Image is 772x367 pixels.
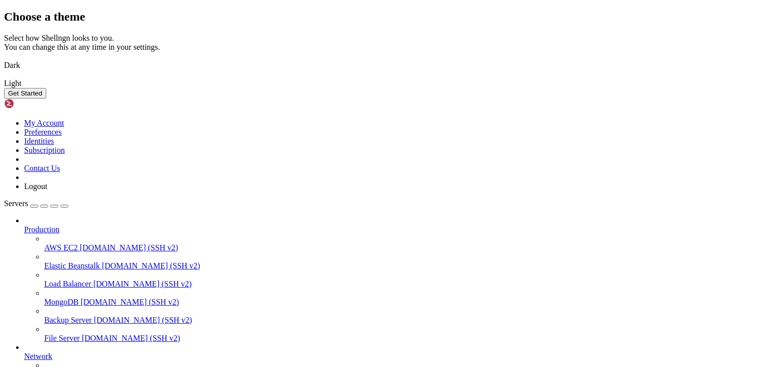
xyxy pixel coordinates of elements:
span: AWS EC2 [44,243,78,252]
span: [DOMAIN_NAME] (SSH v2) [94,316,192,324]
a: Backup Server [DOMAIN_NAME] (SSH v2) [44,316,768,325]
span: [DOMAIN_NAME] (SSH v2) [93,280,192,288]
span: File Server [44,334,80,342]
span: Backup Server [44,316,92,324]
span: Production [24,225,59,234]
li: MongoDB [DOMAIN_NAME] (SSH v2) [44,289,768,307]
li: File Server [DOMAIN_NAME] (SSH v2) [44,325,768,343]
img: Shellngn [4,99,62,109]
span: MongoDB [44,298,78,306]
a: Network [24,352,768,361]
a: MongoDB [DOMAIN_NAME] (SSH v2) [44,298,768,307]
a: AWS EC2 [DOMAIN_NAME] (SSH v2) [44,243,768,252]
div: Light [4,79,768,88]
h2: Choose a theme [4,10,768,24]
a: Identities [24,137,54,145]
span: Network [24,352,52,360]
span: Elastic Beanstalk [44,261,100,270]
span: Servers [4,199,28,208]
a: Contact Us [24,164,60,172]
div: Select how Shellngn looks to you. You can change this at any time in your settings. [4,34,768,52]
a: My Account [24,119,64,127]
a: Production [24,225,768,234]
a: Logout [24,182,47,191]
button: Get Started [4,88,46,99]
span: [DOMAIN_NAME] (SSH v2) [80,243,178,252]
a: Preferences [24,128,62,136]
a: Servers [4,199,68,208]
span: [DOMAIN_NAME] (SSH v2) [82,334,180,342]
a: File Server [DOMAIN_NAME] (SSH v2) [44,334,768,343]
span: [DOMAIN_NAME] (SSH v2) [102,261,201,270]
li: AWS EC2 [DOMAIN_NAME] (SSH v2) [44,234,768,252]
span: [DOMAIN_NAME] (SSH v2) [80,298,179,306]
a: Subscription [24,146,65,154]
a: Elastic Beanstalk [DOMAIN_NAME] (SSH v2) [44,261,768,270]
li: Backup Server [DOMAIN_NAME] (SSH v2) [44,307,768,325]
a: Load Balancer [DOMAIN_NAME] (SSH v2) [44,280,768,289]
div: Dark [4,61,768,70]
li: Load Balancer [DOMAIN_NAME] (SSH v2) [44,270,768,289]
li: Elastic Beanstalk [DOMAIN_NAME] (SSH v2) [44,252,768,270]
li: Production [24,216,768,343]
span: Load Balancer [44,280,91,288]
